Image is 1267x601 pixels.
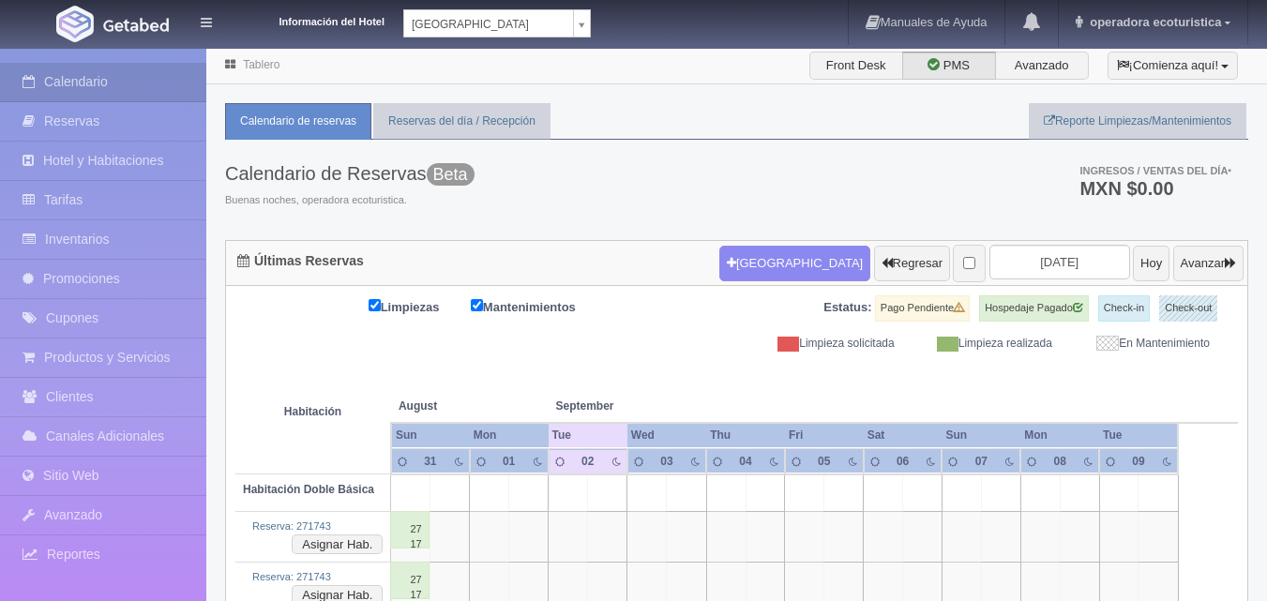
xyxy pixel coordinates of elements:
span: Beta [427,163,475,186]
button: ¡Comienza aquí! [1108,52,1238,80]
input: Mantenimientos [471,299,483,311]
th: Tue [1099,423,1178,448]
th: Sun [942,423,1020,448]
th: Tue [549,423,627,448]
span: September [556,398,700,414]
th: Mon [1020,423,1099,448]
span: Ingresos / Ventas del día [1079,165,1231,176]
a: Reporte Limpiezas/Mantenimientos [1029,103,1246,140]
span: [GEOGRAPHIC_DATA] [412,10,566,38]
label: Pago Pendiente [875,295,970,322]
div: 01 [497,454,520,470]
div: 04 [734,454,758,470]
div: Limpieza realizada [909,336,1066,352]
img: Getabed [103,18,169,32]
th: Sun [391,423,470,448]
input: Limpiezas [369,299,381,311]
label: Check-out [1159,295,1217,322]
a: Reserva: 271743 [252,571,331,582]
label: PMS [902,52,996,80]
h4: Últimas Reservas [237,254,364,268]
a: Reserva: 271743 [252,520,331,532]
div: 06 [891,454,914,470]
a: Reservas del día / Recepción [373,103,551,140]
h3: Calendario de Reservas [225,163,475,184]
div: 271743 / [PERSON_NAME] [390,562,430,599]
b: Habitación Doble Básica [243,483,374,496]
th: Mon [470,423,549,448]
label: Front Desk [809,52,903,80]
img: Getabed [56,6,94,42]
button: Asignar Hab. [292,534,383,555]
div: 08 [1048,454,1072,470]
div: 31 [419,454,443,470]
label: Avanzado [995,52,1089,80]
button: Regresar [874,246,950,281]
h3: MXN $0.00 [1079,179,1231,198]
span: August [399,398,541,414]
div: 05 [813,454,837,470]
label: Check-in [1098,295,1150,322]
th: Fri [785,423,864,448]
a: Calendario de reservas [225,103,371,140]
th: Sat [864,423,943,448]
th: Thu [706,423,785,448]
div: 03 [656,454,679,470]
div: 09 [1127,454,1151,470]
span: operadora ecoturistica [1085,15,1221,29]
th: Wed [627,423,706,448]
div: Limpieza solicitada [751,336,909,352]
button: Hoy [1133,246,1169,281]
button: Avanzar [1173,246,1244,281]
div: 02 [576,454,599,470]
div: En Mantenimiento [1066,336,1224,352]
label: Hospedaje Pagado [979,295,1089,322]
strong: Habitación [284,406,341,419]
a: [GEOGRAPHIC_DATA] [403,9,591,38]
div: 07 [970,454,993,470]
label: Limpiezas [369,295,468,317]
a: Tablero [243,58,279,71]
span: Buenas noches, operadora ecoturistica. [225,193,475,208]
dt: Información del Hotel [234,9,385,30]
div: 271743 / [PERSON_NAME] [390,511,430,548]
label: Mantenimientos [471,295,604,317]
label: Estatus: [823,299,871,317]
button: [GEOGRAPHIC_DATA] [719,246,870,281]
